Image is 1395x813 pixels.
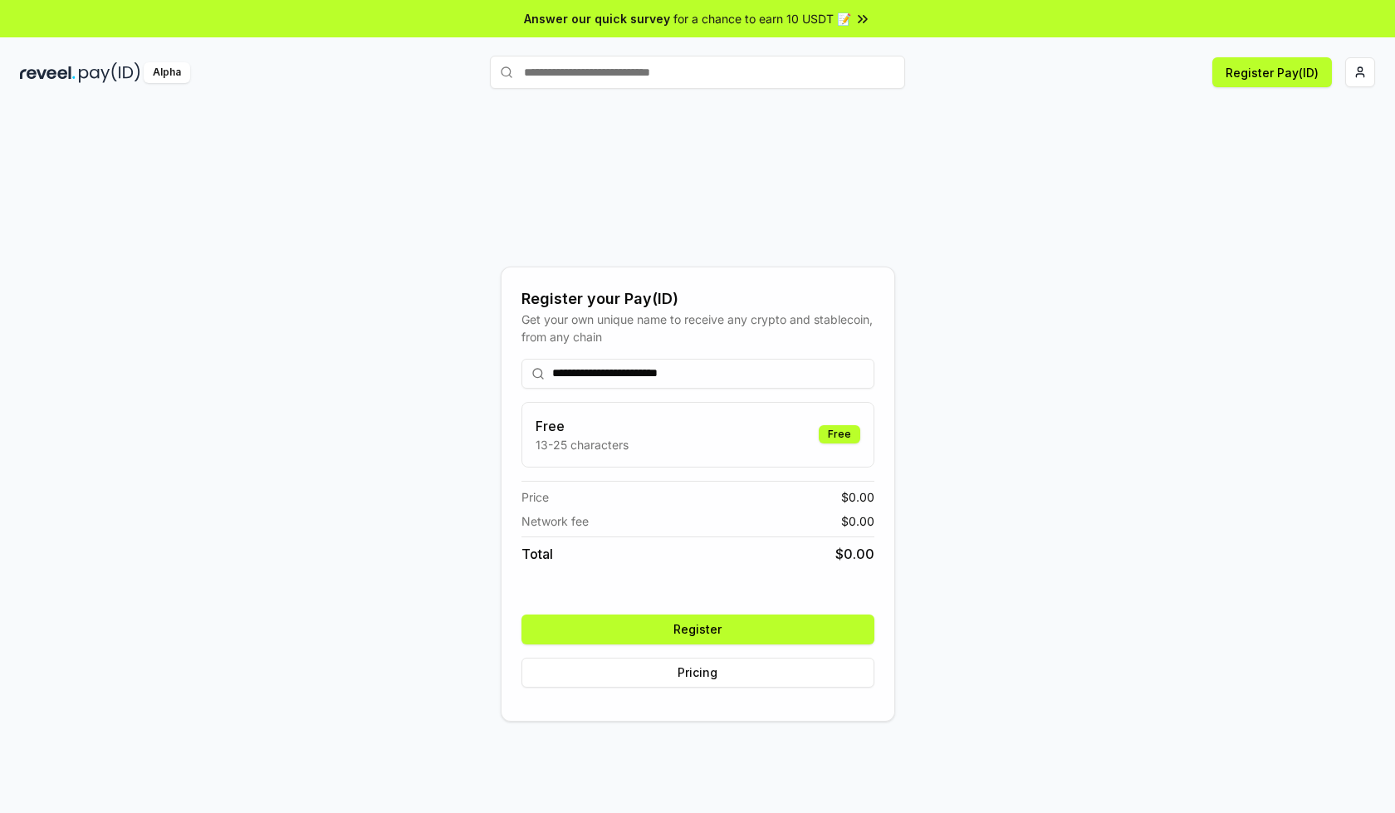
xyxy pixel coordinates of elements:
span: $ 0.00 [841,512,874,530]
div: Free [819,425,860,443]
button: Register Pay(ID) [1212,57,1332,87]
span: Price [521,488,549,506]
span: $ 0.00 [841,488,874,506]
span: Total [521,544,553,564]
div: Register your Pay(ID) [521,287,874,311]
button: Pricing [521,658,874,688]
span: $ 0.00 [835,544,874,564]
p: 13-25 characters [536,436,629,453]
span: for a chance to earn 10 USDT 📝 [673,10,851,27]
span: Answer our quick survey [524,10,670,27]
h3: Free [536,416,629,436]
div: Alpha [144,62,190,83]
button: Register [521,615,874,644]
span: Network fee [521,512,589,530]
div: Get your own unique name to receive any crypto and stablecoin, from any chain [521,311,874,345]
img: pay_id [79,62,140,83]
img: reveel_dark [20,62,76,83]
